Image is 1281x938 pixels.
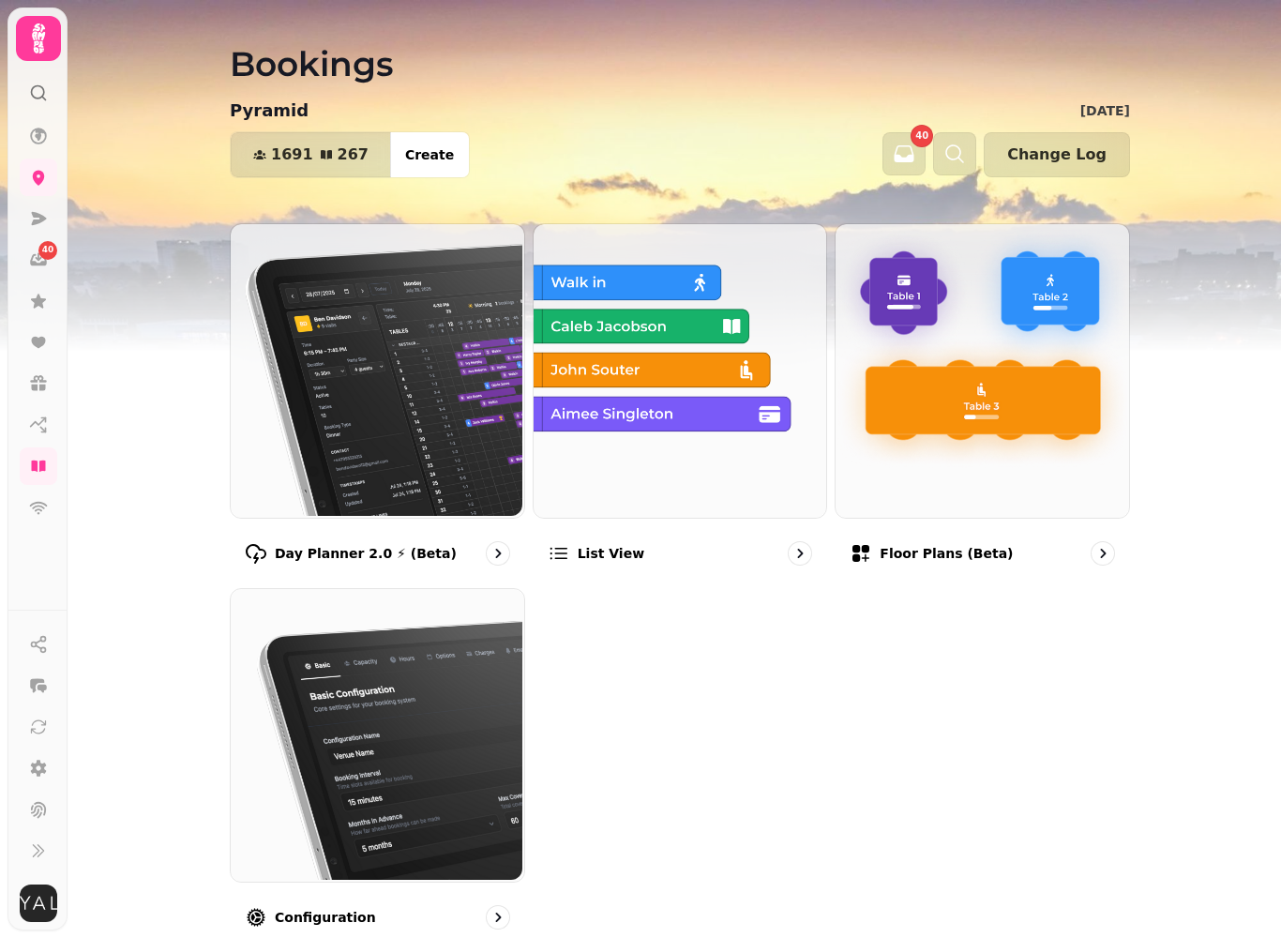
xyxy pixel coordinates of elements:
p: List view [578,544,644,563]
svg: go to [489,544,507,563]
a: List viewList view [533,223,828,581]
svg: go to [1093,544,1112,563]
button: Create [390,132,469,177]
img: List view [532,222,825,516]
svg: go to [791,544,809,563]
img: Floor Plans (beta) [834,222,1127,516]
img: User avatar [20,885,57,922]
img: Configuration [229,587,522,881]
a: Floor Plans (beta)Floor Plans (beta) [835,223,1130,581]
span: 40 [915,131,928,141]
span: Change Log [1007,147,1107,162]
span: 40 [42,244,54,257]
span: 1691 [271,147,313,162]
button: Change Log [984,132,1130,177]
p: Floor Plans (beta) [880,544,1013,563]
span: 267 [338,147,369,162]
button: 1691267 [231,132,391,177]
a: Day Planner 2.0 ⚡ (Beta)Day Planner 2.0 ⚡ (Beta) [230,223,525,581]
p: Configuration [275,908,376,927]
p: Day Planner 2.0 ⚡ (Beta) [275,544,457,563]
p: Pyramid [230,98,309,124]
button: User avatar [16,885,61,922]
p: [DATE] [1080,101,1130,120]
span: Create [405,148,454,161]
svg: go to [489,908,507,927]
img: Day Planner 2.0 ⚡ (Beta) [229,222,522,516]
a: 40 [20,241,57,279]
